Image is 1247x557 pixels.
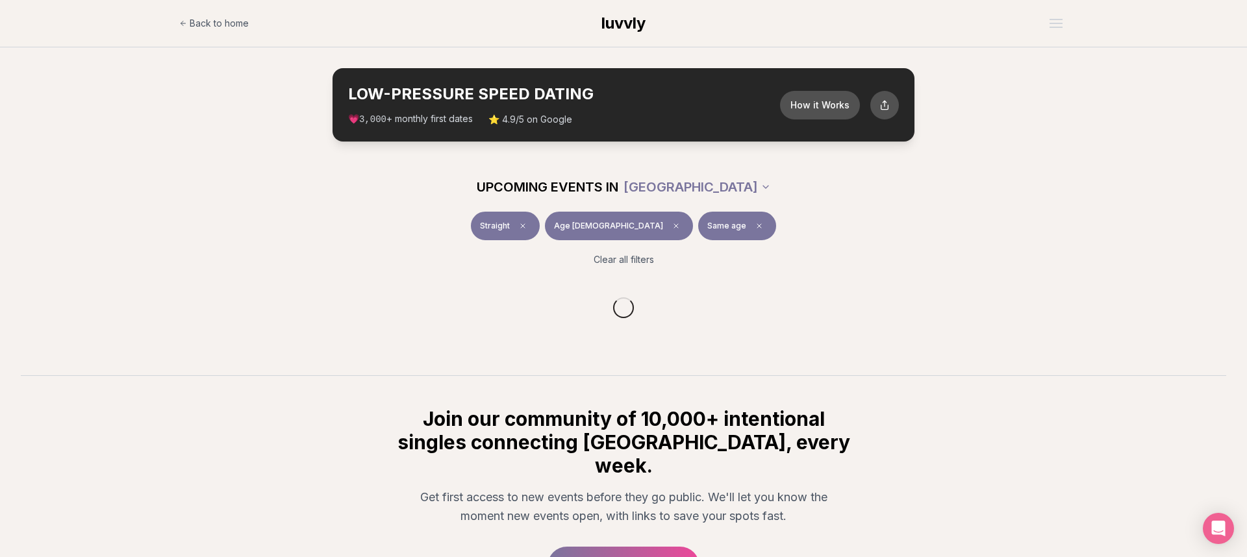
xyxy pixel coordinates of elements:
h2: Join our community of 10,000+ intentional singles connecting [GEOGRAPHIC_DATA], every week. [395,407,852,477]
p: Get first access to new events before they go public. We'll let you know the moment new events op... [405,488,842,526]
span: Same age [707,221,746,231]
span: Clear event type filter [515,218,531,234]
span: luvvly [601,14,646,32]
a: Back to home [179,10,249,36]
button: Open menu [1044,14,1068,33]
a: luvvly [601,13,646,34]
div: Open Intercom Messenger [1203,513,1234,544]
span: ⭐ 4.9/5 on Google [488,113,572,126]
button: Same ageClear preference [698,212,776,240]
h2: LOW-PRESSURE SPEED DATING [348,84,780,105]
span: 3,000 [359,114,386,125]
button: How it Works [780,91,860,119]
span: 💗 + monthly first dates [348,112,473,126]
span: Clear preference [751,218,767,234]
span: Clear age [668,218,684,234]
button: [GEOGRAPHIC_DATA] [623,173,771,201]
span: UPCOMING EVENTS IN [477,178,618,196]
button: Age [DEMOGRAPHIC_DATA]Clear age [545,212,693,240]
span: Back to home [190,17,249,30]
span: Straight [480,221,510,231]
button: Clear all filters [586,245,662,274]
button: StraightClear event type filter [471,212,540,240]
span: Age [DEMOGRAPHIC_DATA] [554,221,663,231]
